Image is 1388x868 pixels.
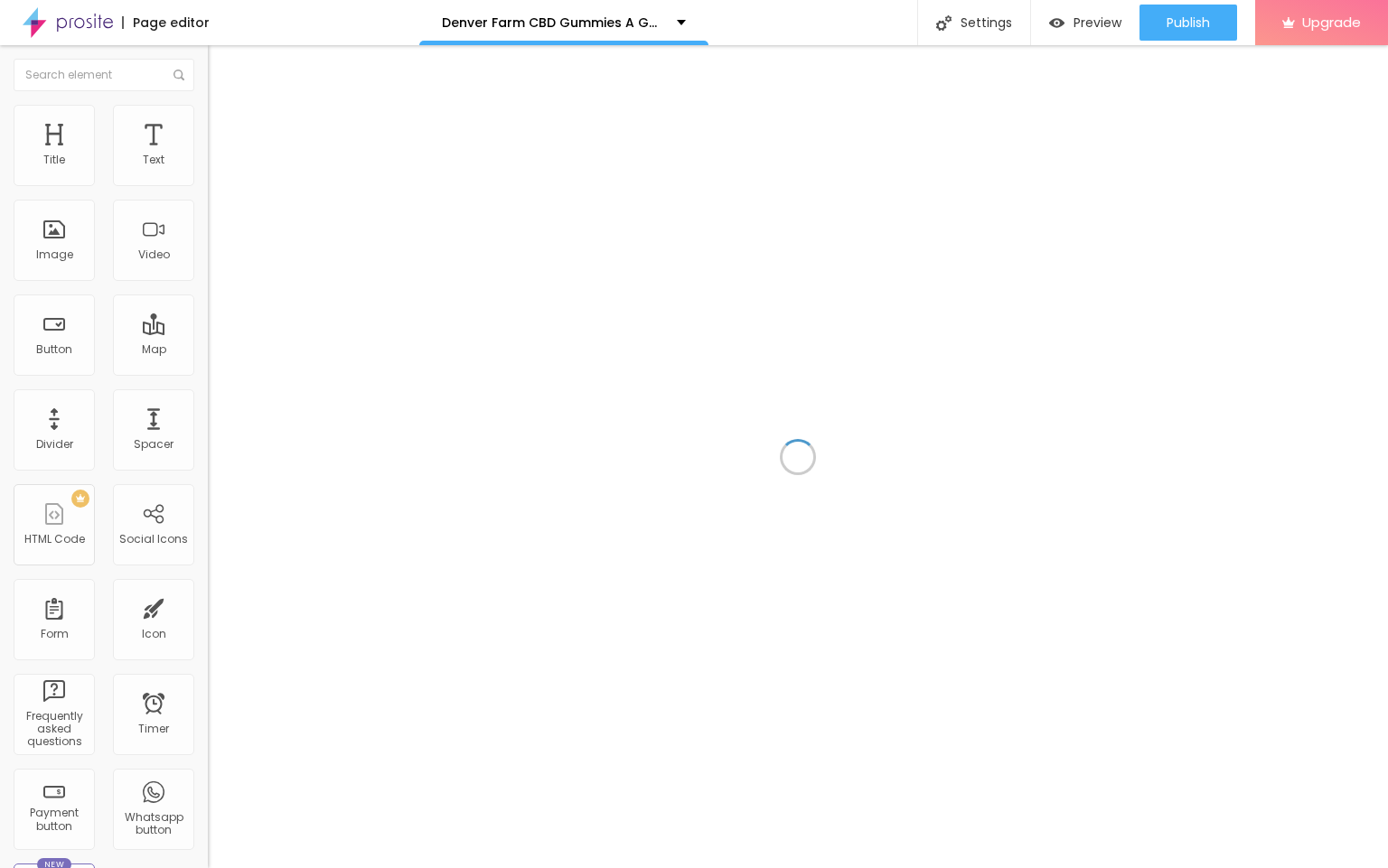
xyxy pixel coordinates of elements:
[1074,15,1121,30] span: Preview
[1139,5,1237,41] button: Publish
[138,723,169,735] div: Timer
[442,16,663,29] p: Denver Farm CBD Gummies A Gateway to Natural Wellness
[1049,15,1064,31] img: view-1.svg
[24,533,85,546] div: HTML Code
[1167,15,1210,30] span: Publish
[173,70,184,80] img: Icone
[936,15,952,31] img: Icone
[18,710,89,749] div: Frequently asked questions
[122,16,210,29] div: Page editor
[41,628,69,640] div: Form
[117,811,189,837] div: Whatsapp button
[18,807,89,833] div: Payment button
[142,343,166,356] div: Map
[1031,5,1139,41] button: Preview
[142,628,166,640] div: Icon
[43,154,65,166] div: Title
[1302,14,1361,30] span: Upgrade
[36,343,72,356] div: Button
[36,438,73,451] div: Divider
[14,59,194,91] input: Search element
[138,248,170,261] div: Video
[143,154,164,166] div: Text
[119,533,188,546] div: Social Icons
[134,438,173,451] div: Spacer
[36,248,73,261] div: Image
